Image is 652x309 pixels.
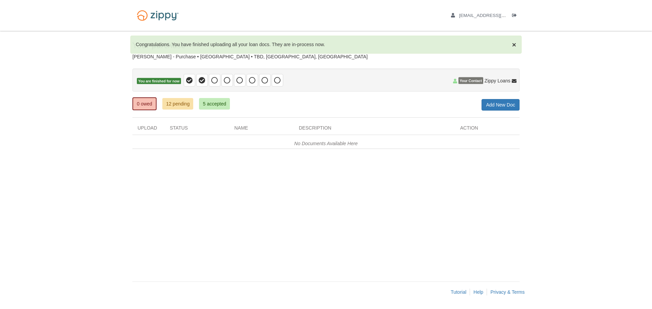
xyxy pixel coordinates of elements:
div: Congratulations. You have finished uploading all your loan docs. They are in-process now. [130,36,522,54]
span: You are finished for now [137,78,181,84]
a: Add New Doc [482,99,520,111]
div: Name [229,124,294,135]
button: Close Alert [512,41,516,48]
em: No Documents Available Here [294,141,358,146]
a: 5 accepted [199,98,230,110]
div: Action [455,124,520,135]
div: Upload [132,124,165,135]
div: Status [165,124,229,135]
a: edit profile [451,13,537,20]
img: Logo [132,7,183,24]
span: Zippy Loans [485,77,510,84]
a: Privacy & Terms [490,289,525,295]
a: Tutorial [451,289,466,295]
a: Help [473,289,483,295]
a: 12 pending [162,98,193,110]
div: Description [294,124,455,135]
a: Log out [512,13,520,20]
a: 0 owed [132,97,157,110]
div: [PERSON_NAME] - Purchase • [GEOGRAPHIC_DATA] • TBD, [GEOGRAPHIC_DATA], [GEOGRAPHIC_DATA] [132,54,520,60]
span: davegary61@gmail.com [459,13,537,18]
span: Your Contact [458,77,483,84]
